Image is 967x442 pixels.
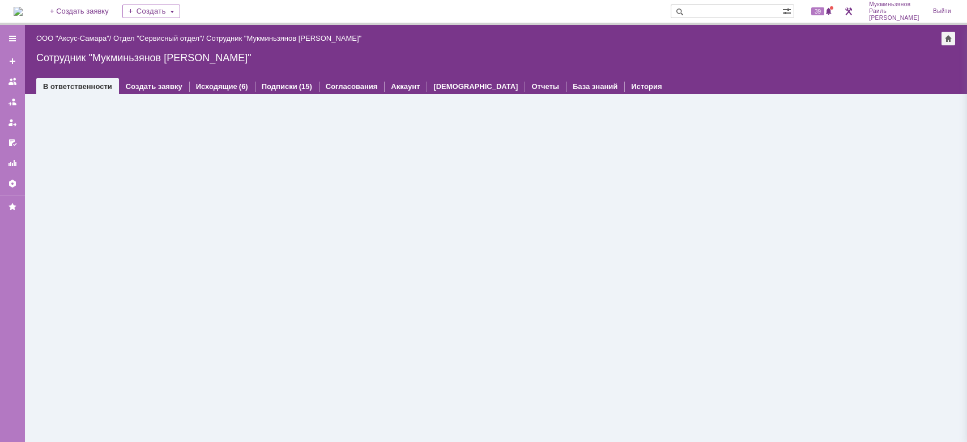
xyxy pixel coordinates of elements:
div: Создать [122,5,180,18]
span: Расширенный поиск [782,5,794,16]
a: Заявки в моей ответственности [3,93,22,111]
div: / [113,34,206,42]
a: Настройки [3,175,22,193]
a: Заявки на командах [3,73,22,91]
a: В ответственности [43,82,112,91]
a: Перейти на домашнюю страницу [14,7,23,16]
a: Мои заявки [3,113,22,131]
a: Создать заявку [3,52,22,70]
div: / [36,34,113,42]
span: 39 [811,7,824,15]
a: [DEMOGRAPHIC_DATA] [433,82,518,91]
div: Сотрудник "Мукминьзянов [PERSON_NAME]" [206,34,361,42]
span: Мукминьзянов [869,1,919,8]
a: Исходящие [196,82,237,91]
a: История [631,82,662,91]
a: Отдел "Сервисный отдел" [113,34,202,42]
div: (6) [239,82,248,91]
span: Раиль [869,8,919,15]
a: Отчеты [3,154,22,172]
a: Согласования [326,82,378,91]
a: Перейти в интерфейс администратора [842,5,855,18]
a: База знаний [573,82,617,91]
div: Сделать домашней страницей [942,32,955,45]
a: Создать заявку [126,82,182,91]
a: Отчеты [531,82,559,91]
a: ООО "Аксус-Самара" [36,34,109,42]
a: Подписки [262,82,297,91]
div: (15) [299,82,312,91]
span: [PERSON_NAME] [869,15,919,22]
a: Мои согласования [3,134,22,152]
img: logo [14,7,23,16]
div: Сотрудник "Мукминьзянов [PERSON_NAME]" [36,52,956,63]
a: Аккаунт [391,82,420,91]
